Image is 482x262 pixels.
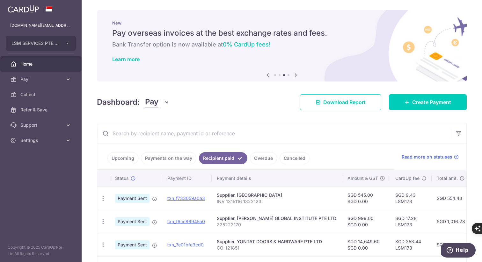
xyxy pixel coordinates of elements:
span: LSM SERVICES PTE. LTD. [11,40,59,46]
p: New [112,20,451,25]
div: Supplier. [GEOGRAPHIC_DATA] [217,192,337,198]
img: CardUp [8,5,39,13]
th: Payment ID [162,170,212,187]
div: Supplier. [PERSON_NAME] GLOBAL INSTITUTE PTE LTD [217,215,337,222]
a: Cancelled [280,152,310,164]
span: Collect [20,91,62,98]
span: Home [20,61,62,67]
h5: Pay overseas invoices at the best exchange rates and fees. [112,28,451,38]
span: Total amt. [437,175,458,181]
span: Payment Sent [115,217,150,226]
a: Payments on the way [141,152,196,164]
a: Create Payment [389,94,467,110]
span: Settings [20,137,62,144]
span: Payment Sent [115,240,150,249]
a: Upcoming [107,152,138,164]
td: SGD 14,903.04 [432,233,474,256]
button: Pay [145,96,170,108]
img: International Invoice Banner [97,10,467,81]
p: Z25222170 [217,222,337,228]
h4: Dashboard: [97,96,140,108]
a: txn_f6cc86945a0 [167,219,205,224]
a: Download Report [300,94,381,110]
span: Amount & GST [347,175,378,181]
th: Payment details [212,170,342,187]
p: CO-121851 [217,245,337,251]
span: 0% CardUp fees! [223,41,270,48]
span: Status [115,175,129,181]
span: CardUp fee [395,175,420,181]
span: Pay [20,76,62,82]
a: Learn more [112,56,140,62]
p: INV 1315116 1322123 [217,198,337,205]
td: SGD 14,649.60 SGD 0.00 [342,233,390,256]
span: Read more on statuses [402,154,452,160]
td: SGD 999.00 SGD 0.00 [342,210,390,233]
a: Read more on statuses [402,154,459,160]
a: txn_7e01bfe3cd0 [167,242,204,247]
a: Recipient paid [199,152,247,164]
span: Download Report [323,98,366,106]
td: SGD 17.28 LSM173 [390,210,432,233]
iframe: Opens a widget where you can find more information [441,243,476,259]
span: Payment Sent [115,194,150,203]
h6: Bank Transfer option is now available at [112,41,451,48]
td: SGD 9.43 LSM173 [390,187,432,210]
td: SGD 545.00 SGD 0.00 [342,187,390,210]
input: Search by recipient name, payment id or reference [97,123,451,144]
a: Overdue [250,152,277,164]
td: SGD 253.44 LSM173 [390,233,432,256]
span: Pay [145,96,158,108]
span: Refer & Save [20,107,62,113]
a: txn_f733059a0a3 [167,195,205,201]
button: LSM SERVICES PTE. LTD. [6,36,76,51]
td: SGD 1,016.28 [432,210,474,233]
span: Create Payment [412,98,451,106]
p: [DOMAIN_NAME][EMAIL_ADDRESS][DOMAIN_NAME] [10,22,71,29]
div: Supplier. YONTAT DOORS & HARDWARE PTE LTD [217,238,337,245]
td: SGD 554.43 [432,187,474,210]
span: Support [20,122,62,128]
